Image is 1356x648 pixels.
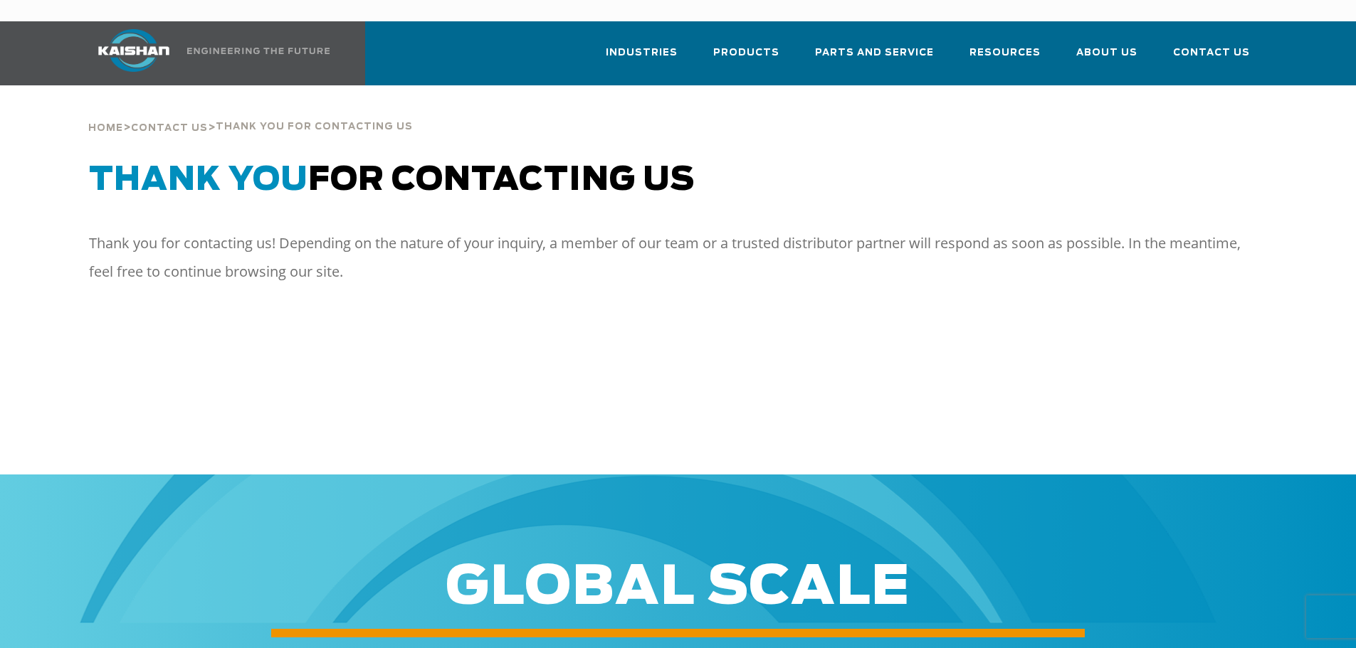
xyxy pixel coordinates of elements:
[187,48,330,54] img: Engineering the future
[713,34,779,83] a: Products
[89,229,1242,286] p: Thank you for contacting us! Depending on the nature of your inquiry, a member of our team or a t...
[606,45,678,61] span: Industries
[969,45,1041,61] span: Resources
[131,121,208,134] a: Contact Us
[1173,34,1250,83] a: Contact Us
[80,29,187,72] img: kaishan logo
[815,45,934,61] span: Parts and Service
[216,122,413,132] span: thank you for contacting us
[815,34,934,83] a: Parts and Service
[88,85,413,139] div: > >
[89,164,308,196] span: Thank You
[80,21,332,85] a: Kaishan USA
[1076,45,1137,61] span: About Us
[88,121,123,134] a: Home
[969,34,1041,83] a: Resources
[89,164,695,196] span: for Contacting Us
[131,124,208,133] span: Contact Us
[88,124,123,133] span: Home
[606,34,678,83] a: Industries
[713,45,779,61] span: Products
[1076,34,1137,83] a: About Us
[1173,45,1250,61] span: Contact Us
